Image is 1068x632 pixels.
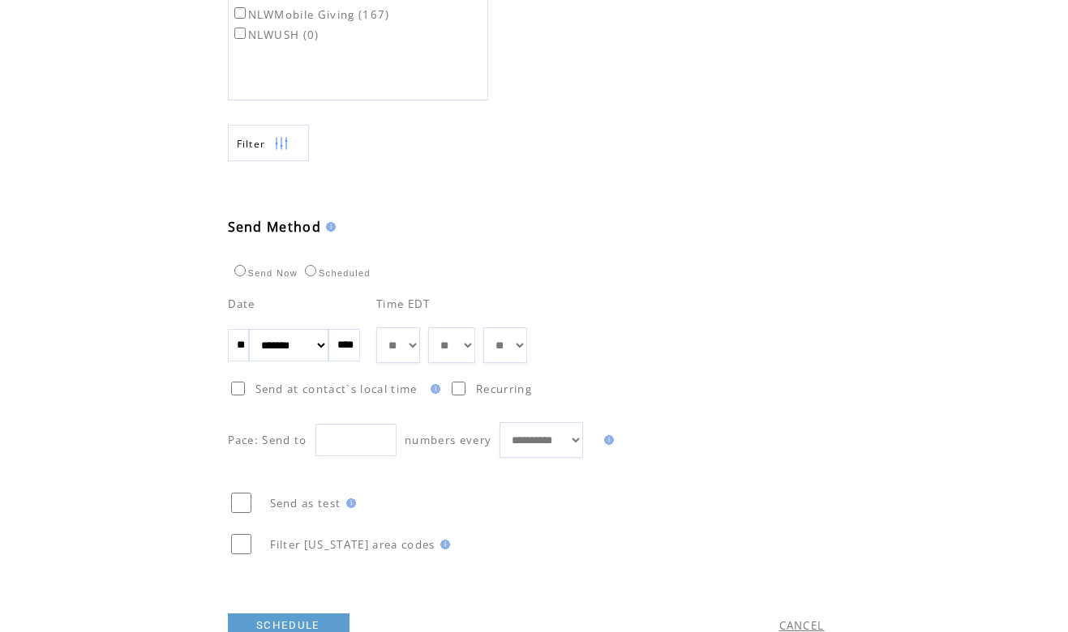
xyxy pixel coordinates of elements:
[321,222,336,232] img: help.gif
[599,435,614,445] img: help.gif
[234,28,246,39] input: NLWUSH (0)
[426,384,440,394] img: help.gif
[476,382,532,396] span: Recurring
[231,7,390,22] label: NLWMobile Giving (167)
[301,268,371,278] label: Scheduled
[234,7,246,19] input: NLWMobile Giving (167)
[228,433,307,447] span: Pace: Send to
[305,265,316,276] input: Scheduled
[270,496,341,510] span: Send as test
[228,297,255,311] span: Date
[228,125,309,161] a: Filter
[255,382,418,396] span: Send at contact`s local time
[376,297,431,311] span: Time EDT
[237,137,266,151] span: Show filters
[231,28,320,42] label: NLWUSH (0)
[234,265,246,276] input: Send Now
[270,537,435,552] span: Filter [US_STATE] area codes
[405,433,491,447] span: numbers every
[274,126,289,162] img: filters.png
[228,218,322,236] span: Send Method
[341,498,356,508] img: help.gif
[230,268,298,278] label: Send Now
[435,540,450,549] img: help.gif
